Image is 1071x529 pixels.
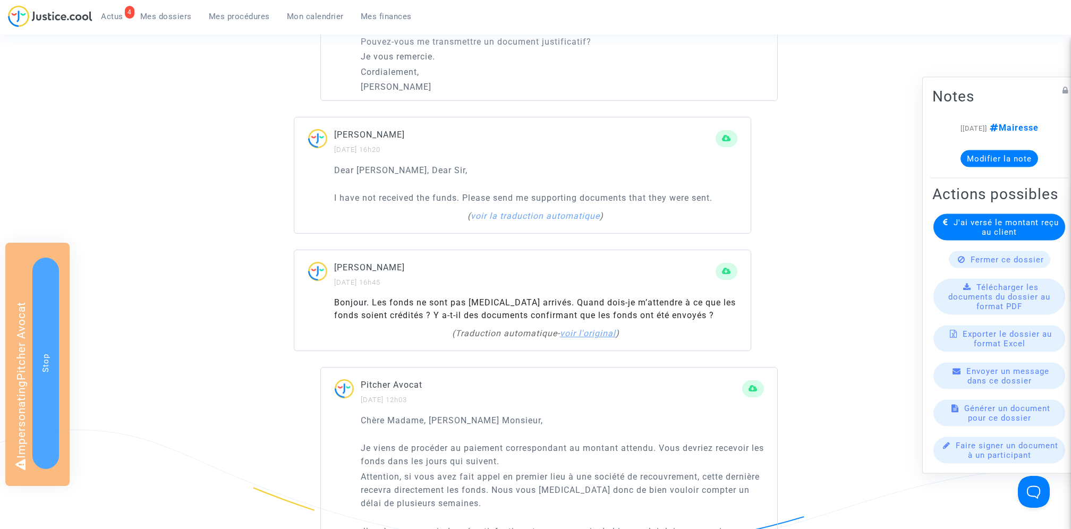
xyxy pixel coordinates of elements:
[101,12,123,21] span: Actus
[334,146,380,153] small: [DATE] 16h20
[956,441,1058,460] span: Faire signer un document à un participant
[278,8,352,24] a: Mon calendrier
[41,354,50,372] span: Stop
[125,6,134,19] div: 4
[361,35,764,48] p: Pouvez-vous me transmettre un document justificatif?
[960,124,987,132] span: [[DATE]]
[455,328,557,338] span: Traduction automatique
[32,258,59,469] button: Stop
[132,8,200,24] a: Mes dossiers
[334,261,716,274] p: [PERSON_NAME]
[361,80,764,93] p: [PERSON_NAME]
[140,12,192,21] span: Mes dossiers
[560,328,616,338] a: voir l'original
[352,8,420,24] a: Mes finances
[1018,476,1050,508] iframe: Help Scout Beacon - Open
[92,8,132,24] a: 4Actus
[948,283,1050,311] span: Télécharger les documents du dossier au format PDF
[963,329,1052,348] span: Exporter le dossier au format Excel
[932,185,1066,203] h2: Actions possibles
[334,128,716,141] p: [PERSON_NAME]
[960,150,1038,167] button: Modifier la note
[971,255,1044,264] span: Fermer ce dossier
[334,278,380,286] small: [DATE] 16h45
[339,327,732,340] div: ( - )
[361,12,412,21] span: Mes finances
[8,5,92,27] img: jc-logo.svg
[334,164,737,177] p: Dear [PERSON_NAME], Dear Sir,
[361,414,764,427] p: Chère Madame, [PERSON_NAME] Monsieur,
[361,470,764,523] p: Attention, si vous avez fait appel en premier lieu à une société de recouvrement, cette dernière ...
[932,87,1066,106] h2: Notes
[361,396,407,404] small: [DATE] 12h03
[361,50,764,63] p: Je vous remercie.
[334,296,737,322] div: Bonjour. Les fonds ne sont pas [MEDICAL_DATA] arrivés. Quand dois-je m’attendre à ce que les fond...
[308,128,334,155] img: ...
[361,378,742,391] p: Pitcher Avocat
[339,210,732,223] div: ( )
[361,65,764,79] p: Cordialement,
[954,218,1059,237] span: J'ai versé le montant reçu au client
[334,191,737,204] p: I have not received the funds. Please send me supporting documents that they were sent.
[308,261,334,288] img: ...
[964,404,1050,423] span: Générer un document pour ce dossier
[471,211,600,221] a: voir la traduction automatique
[209,12,270,21] span: Mes procédures
[334,378,361,405] img: ...
[200,8,278,24] a: Mes procédures
[287,12,344,21] span: Mon calendrier
[5,243,70,486] div: Impersonating
[987,123,1039,133] span: Mairesse
[966,366,1049,386] span: Envoyer un message dans ce dossier
[361,441,764,468] p: Je viens de procéder au paiement correspondant au montant attendu. Vous devriez recevoir les fond...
